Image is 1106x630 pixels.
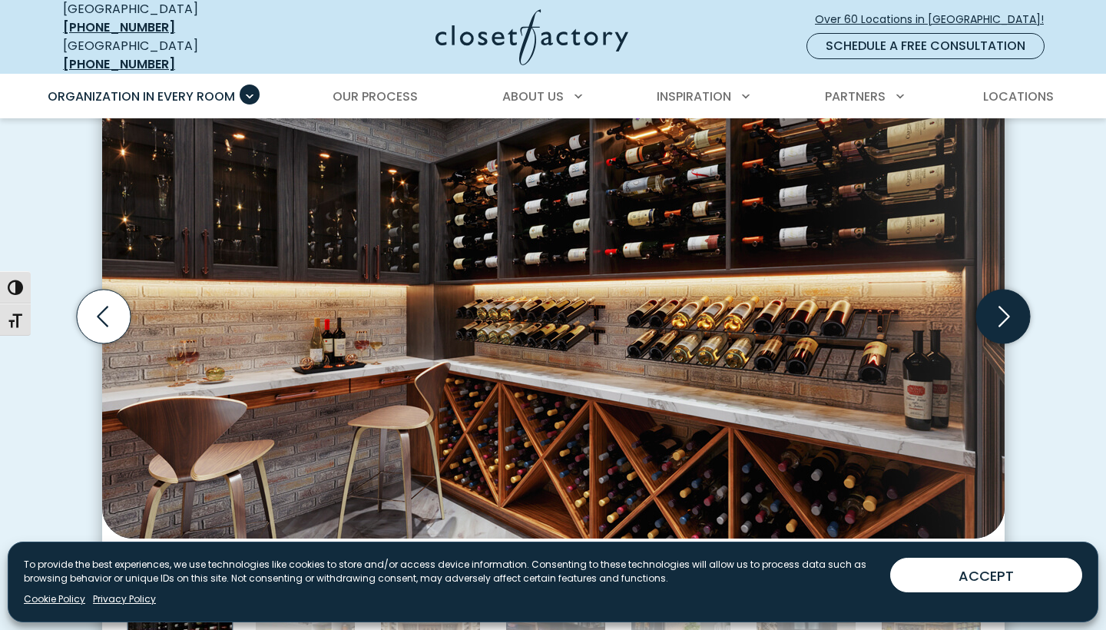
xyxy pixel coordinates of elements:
a: Cookie Policy [24,592,85,606]
button: Next slide [970,283,1036,350]
a: Schedule a Free Consultation [806,33,1045,59]
span: Our Process [333,88,418,105]
button: ACCEPT [890,558,1082,592]
button: Previous slide [71,283,137,350]
p: To provide the best experiences, we use technologies like cookies to store and/or access device i... [24,558,878,585]
a: Over 60 Locations in [GEOGRAPHIC_DATA]! [814,6,1057,33]
span: Inspiration [657,88,731,105]
span: Over 60 Locations in [GEOGRAPHIC_DATA]! [815,12,1056,28]
span: About Us [502,88,564,105]
span: Partners [825,88,886,105]
nav: Primary Menu [37,75,1069,118]
span: Locations [983,88,1054,105]
img: Closet Factory Logo [435,9,628,65]
a: [PHONE_NUMBER] [63,55,175,73]
span: Organization in Every Room [48,88,235,105]
a: Privacy Policy [93,592,156,606]
figcaption: Modern wine cellar with wall-mounted bottle pegs, X-shaped bottle cubbies, and glass front cabinets. [102,539,1005,566]
div: [GEOGRAPHIC_DATA] [63,37,286,74]
img: Modern wine room with black shelving, exposed brick walls, under-cabinet lighting, and marble cou... [102,66,1005,539]
a: [PHONE_NUMBER] [63,18,175,36]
